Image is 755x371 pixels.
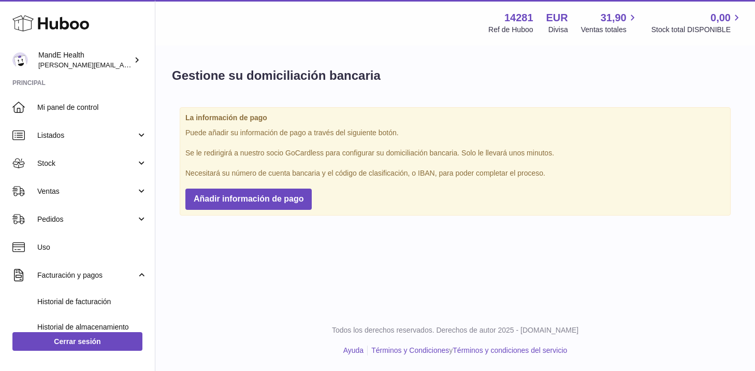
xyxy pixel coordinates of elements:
span: Stock total DISPONIBLE [651,25,743,35]
span: Stock [37,159,136,168]
div: Divisa [548,25,568,35]
a: Ayuda [343,346,364,354]
strong: EUR [546,11,568,25]
li: y [368,346,567,355]
a: 0,00 Stock total DISPONIBLE [651,11,743,35]
span: Historial de facturación [37,297,147,307]
a: 31,90 Ventas totales [581,11,638,35]
p: Necesitará su número de cuenta bancaria y el código de clasificación, o IBAN, para poder completa... [185,168,725,178]
p: Puede añadir su información de pago a través del siguiente botón. [185,128,725,138]
h1: Gestione su domiciliación bancaria [172,67,381,84]
p: Se le redirigirá a nuestro socio GoCardless para configurar su domiciliación bancaria. Solo le ll... [185,148,725,158]
span: Ventas totales [581,25,638,35]
strong: 14281 [504,11,533,25]
span: Uso [37,242,147,252]
strong: La información de pago [185,113,725,123]
span: Pedidos [37,215,136,224]
div: Ref de Huboo [488,25,533,35]
button: Añadir información de pago [185,189,312,210]
div: MandE Health [38,50,132,70]
span: Facturación y pagos [37,270,136,280]
span: [PERSON_NAME][EMAIL_ADDRESS][PERSON_NAME][DOMAIN_NAME] [38,61,263,69]
img: luis.mendieta@mandehealth.com [12,52,28,68]
span: Añadir información de pago [194,194,303,203]
span: Ventas [37,187,136,196]
a: Términos y Condiciones [371,346,449,354]
span: Listados [37,131,136,140]
a: Términos y condiciones del servicio [453,346,567,354]
span: 31,90 [601,11,627,25]
span: Mi panel de control [37,103,147,112]
span: 0,00 [710,11,731,25]
span: Historial de almacenamiento [37,322,147,332]
a: Cerrar sesión [12,332,142,351]
p: Todos los derechos reservados. Derechos de autor 2025 - [DOMAIN_NAME] [164,325,747,335]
